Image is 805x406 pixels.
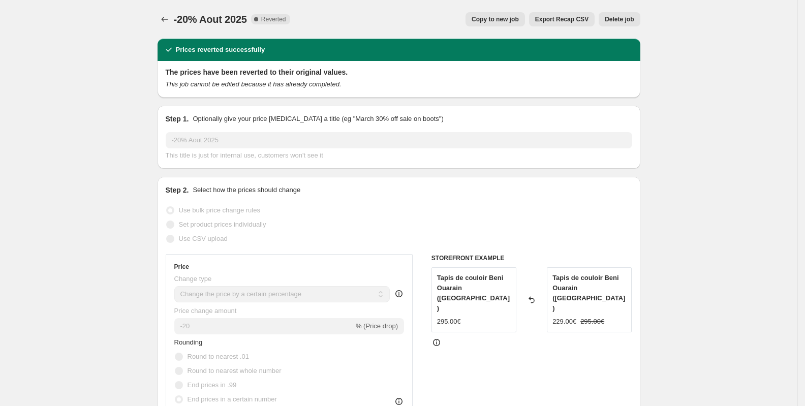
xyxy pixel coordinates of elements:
[174,14,247,25] span: -20% Aout 2025
[174,338,203,346] span: Rounding
[179,206,260,214] span: Use bulk price change rules
[174,275,212,283] span: Change type
[166,185,189,195] h2: Step 2.
[179,221,266,228] span: Set product prices individually
[166,67,632,77] h2: The prices have been reverted to their original values.
[437,274,510,312] span: Tapis de couloir Beni Ouarain ([GEOGRAPHIC_DATA])
[437,317,461,327] div: 295.00€
[529,12,595,26] button: Export Recap CSV
[552,274,625,312] span: Tapis de couloir Beni Ouarain ([GEOGRAPHIC_DATA])
[188,367,282,374] span: Round to nearest whole number
[166,80,342,88] i: This job cannot be edited because it has already completed.
[188,395,277,403] span: End prices in a certain number
[580,317,604,327] strike: 295.00€
[174,263,189,271] h3: Price
[174,318,354,334] input: -15
[356,322,398,330] span: % (Price drop)
[605,15,634,23] span: Delete job
[174,307,237,315] span: Price change amount
[158,12,172,26] button: Price change jobs
[431,254,632,262] h6: STOREFRONT EXAMPLE
[394,289,404,299] div: help
[599,12,640,26] button: Delete job
[466,12,525,26] button: Copy to new job
[166,151,323,159] span: This title is just for internal use, customers won't see it
[552,317,576,327] div: 229.00€
[193,114,443,124] p: Optionally give your price [MEDICAL_DATA] a title (eg "March 30% off sale on boots")
[188,353,249,360] span: Round to nearest .01
[166,114,189,124] h2: Step 1.
[261,15,286,23] span: Reverted
[166,132,632,148] input: 30% off holiday sale
[179,235,228,242] span: Use CSV upload
[472,15,519,23] span: Copy to new job
[188,381,237,389] span: End prices in .99
[193,185,300,195] p: Select how the prices should change
[176,45,265,55] h2: Prices reverted successfully
[535,15,589,23] span: Export Recap CSV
